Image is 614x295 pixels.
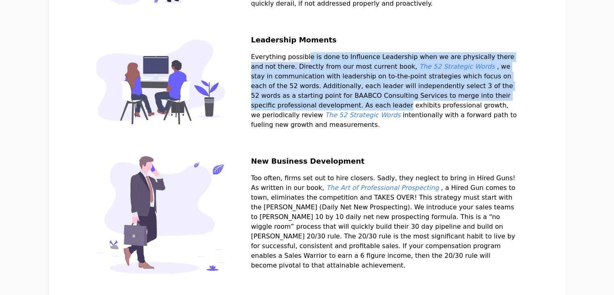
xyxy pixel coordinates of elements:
[326,184,439,192] em: The Art of Professional Prospecting
[96,34,225,130] img: Leadership Moments
[324,184,441,192] a: The Art of Professional Prospecting
[323,111,402,119] a: The 52 Strategic Words
[96,156,225,274] img: New Business Development
[251,52,518,130] p: Everything possible is done to Influence Leadership when we are physically there and not there. D...
[417,63,497,70] a: The 52 Strategic Words
[251,156,518,173] h2: New Business Development
[251,34,518,52] h2: Leadership Moments
[419,63,495,70] em: The 52 Strategic Words
[325,111,400,119] em: The 52 Strategic Words
[251,173,518,270] p: Too often, firms set out to hire closers. Sadly, they neglect to bring in Hired Guns! As written ...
